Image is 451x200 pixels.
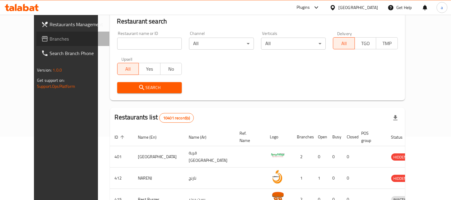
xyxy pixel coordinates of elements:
button: Yes [139,63,160,75]
span: Branches [50,35,105,42]
span: HIDDEN [391,154,409,161]
span: POS group [361,130,379,144]
input: Search for restaurant name or ID.. [117,38,182,50]
span: ID [115,134,126,141]
a: Support.OpsPlatform [37,82,75,90]
div: Plugins [297,4,310,11]
td: 2 [292,146,313,168]
div: Total records count [159,113,194,123]
span: All [120,65,137,73]
div: [GEOGRAPHIC_DATA] [338,4,378,11]
label: Delivery [337,31,352,35]
div: All [189,38,254,50]
td: نارنج [184,168,235,189]
span: Search Branch Phone [50,50,105,57]
span: Name (En) [138,134,165,141]
span: All [336,39,352,48]
span: No [163,65,180,73]
span: Version: [37,66,52,74]
td: 401 [110,146,133,168]
button: TMP [376,37,398,49]
span: Search [122,84,177,91]
span: TMP [379,39,395,48]
th: Branches [292,128,313,146]
button: TGO [355,37,376,49]
span: Restaurants Management [50,21,105,28]
td: 1 [292,168,313,189]
span: Name (Ar) [189,134,215,141]
span: HIDDEN [391,175,409,182]
th: Closed [342,128,357,146]
td: 1 [313,168,328,189]
th: Open [313,128,328,146]
span: Yes [141,65,158,73]
span: TGO [357,39,374,48]
td: 0 [342,146,357,168]
img: NARENJ [270,169,285,184]
button: All [333,37,355,49]
a: Branches [36,32,109,46]
th: Logo [265,128,292,146]
span: 1.0.0 [53,66,62,74]
span: 10401 record(s) [160,115,194,121]
td: 0 [313,146,328,168]
span: Status [391,134,411,141]
span: a [441,4,443,11]
th: Busy [328,128,342,146]
div: HIDDEN [391,153,409,161]
button: All [117,63,139,75]
td: 0 [342,168,357,189]
h2: Restaurant search [117,17,398,26]
span: Ref. Name [240,130,258,144]
td: NARENJ [133,168,184,189]
span: Get support on: [37,76,65,84]
img: Spicy Village [270,148,285,163]
td: 412 [110,168,133,189]
a: Search Branch Phone [36,46,109,60]
td: [GEOGRAPHIC_DATA] [133,146,184,168]
h2: Restaurants list [115,113,194,123]
td: قرية [GEOGRAPHIC_DATA] [184,146,235,168]
td: 0 [328,168,342,189]
button: No [160,63,182,75]
div: Export file [388,111,403,125]
div: All [261,38,326,50]
td: 0 [328,146,342,168]
a: Restaurants Management [36,17,109,32]
label: Upsell [121,57,133,61]
button: Search [117,82,182,93]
